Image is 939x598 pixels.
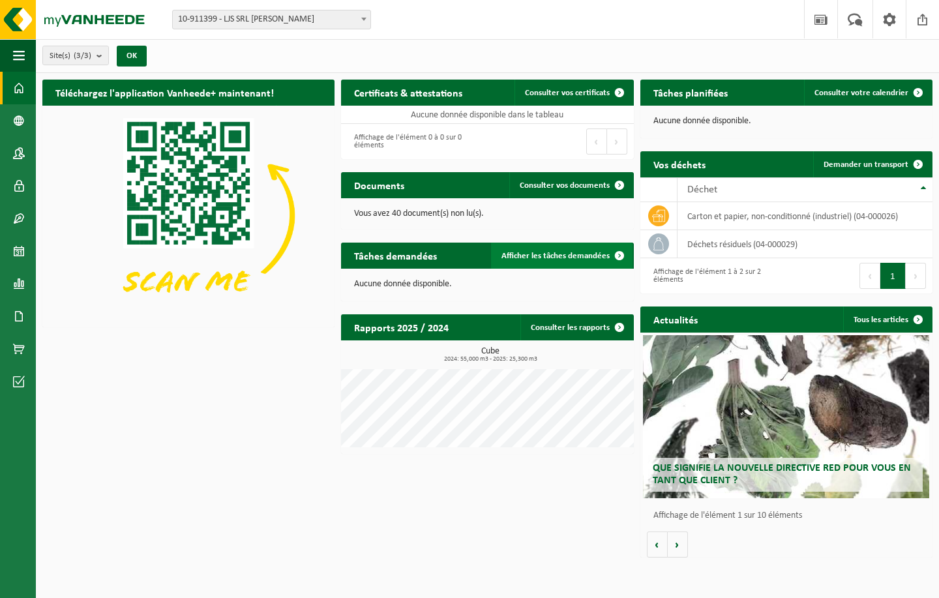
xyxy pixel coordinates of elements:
h2: Tâches demandées [341,243,450,268]
button: Previous [586,128,607,155]
h2: Tâches planifiées [640,80,741,105]
button: Next [906,263,926,289]
div: Affichage de l'élément 0 à 0 sur 0 éléments [348,127,481,156]
div: Affichage de l'élément 1 à 2 sur 2 éléments [647,262,780,290]
span: 2024: 55,000 m3 - 2025: 25,300 m3 [348,356,633,363]
a: Consulter vos documents [509,172,633,198]
h2: Certificats & attestations [341,80,475,105]
h2: Téléchargez l'application Vanheede+ maintenant! [42,80,287,105]
h2: Documents [341,172,417,198]
span: Consulter vos certificats [525,89,610,97]
span: Déchet [687,185,717,195]
p: Aucune donnée disponible. [354,280,620,289]
button: OK [117,46,147,67]
h3: Cube [348,347,633,363]
button: Site(s)(3/3) [42,46,109,65]
td: Aucune donnée disponible dans le tableau [341,106,633,124]
span: Afficher les tâches demandées [501,252,610,260]
a: Que signifie la nouvelle directive RED pour vous en tant que client ? [643,335,929,498]
span: Consulter votre calendrier [814,89,908,97]
span: Demander un transport [824,160,908,169]
p: Aucune donnée disponible. [653,117,919,126]
span: Consulter vos documents [520,181,610,190]
button: Volgende [668,531,688,558]
a: Consulter vos certificats [514,80,633,106]
button: 1 [880,263,906,289]
a: Demander un transport [813,151,931,177]
span: 10-911399 - LJS SRL E.M - KAIN [172,10,371,29]
button: Vorige [647,531,668,558]
count: (3/3) [74,52,91,60]
p: Vous avez 40 document(s) non lu(s). [354,209,620,218]
a: Tous les articles [843,306,931,333]
a: Consulter les rapports [520,314,633,340]
h2: Rapports 2025 / 2024 [341,314,462,340]
p: Affichage de l'élément 1 sur 10 éléments [653,511,926,520]
a: Afficher les tâches demandées [491,243,633,269]
button: Previous [859,263,880,289]
td: déchets résiduels (04-000029) [678,230,932,258]
a: Consulter votre calendrier [804,80,931,106]
h2: Vos déchets [640,151,719,177]
button: Next [607,128,627,155]
span: Site(s) [50,46,91,66]
h2: Actualités [640,306,711,332]
td: carton et papier, non-conditionné (industriel) (04-000026) [678,202,932,230]
span: Que signifie la nouvelle directive RED pour vous en tant que client ? [653,463,911,486]
span: 10-911399 - LJS SRL E.M - KAIN [173,10,370,29]
img: Download de VHEPlus App [42,106,335,325]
